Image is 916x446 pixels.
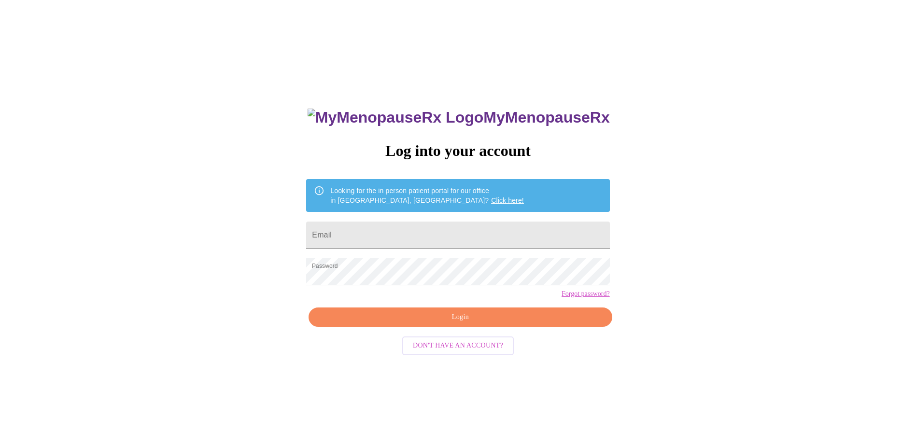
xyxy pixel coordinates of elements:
[308,109,610,126] h3: MyMenopauseRx
[402,336,514,355] button: Don't have an account?
[320,311,601,323] span: Login
[400,341,516,349] a: Don't have an account?
[491,196,524,204] a: Click here!
[308,109,483,126] img: MyMenopauseRx Logo
[413,340,503,352] span: Don't have an account?
[306,142,609,160] h3: Log into your account
[309,307,612,327] button: Login
[330,182,524,209] div: Looking for the in person patient portal for our office in [GEOGRAPHIC_DATA], [GEOGRAPHIC_DATA]?
[562,290,610,298] a: Forgot password?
